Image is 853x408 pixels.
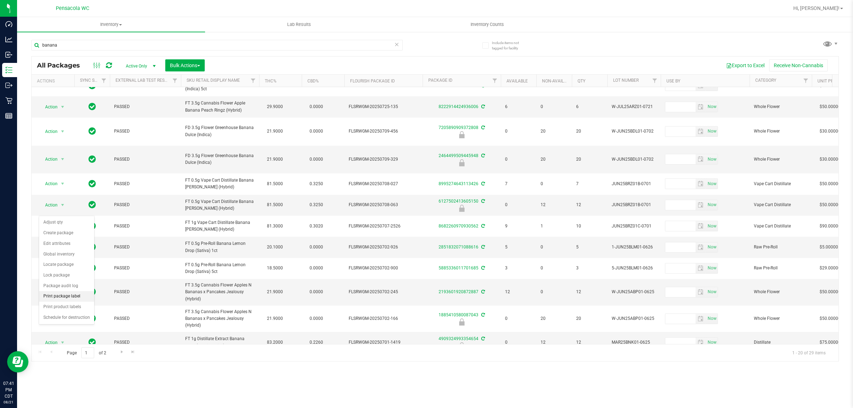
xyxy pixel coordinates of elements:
[39,200,58,210] span: Action
[306,287,327,297] span: 0.0000
[349,339,418,346] span: FLSRWGM-20250701-1419
[88,154,96,164] span: In Sync
[706,337,718,348] span: Set Current date
[58,127,67,136] span: select
[576,289,603,295] span: 12
[61,347,112,358] span: Page of 2
[185,282,255,302] span: FT 3.5g Cannabis Flower Apples N Bananas x Pancakes Jealousy (Hybrid)
[480,336,485,341] span: Sync from Compliance System
[263,102,286,112] span: 29.9000
[422,342,502,349] div: Newly Received
[170,63,200,68] span: Bulk Actions
[439,104,478,109] a: 8222914424936006
[263,126,286,136] span: 21.9000
[816,337,844,348] span: $75.00000
[39,270,94,281] li: Lock package
[439,199,478,204] a: 6127502413605150
[706,154,718,165] span: Set Current date
[706,179,718,189] span: select
[349,315,418,322] span: FLSRWGM-20250702-166
[117,347,127,357] a: Go to the next page
[56,5,89,11] span: Pensacola WC
[185,219,255,233] span: FT 1g Vape Cart Distillate Banana [PERSON_NAME] (Hybrid)
[541,289,568,295] span: 0
[5,51,12,58] inline-svg: Inbound
[263,313,286,324] span: 21.9000
[612,265,656,272] span: 5-JUN25BLM01-0626
[480,265,485,270] span: Sync from Compliance System
[612,181,656,187] span: JUN25BRZ01B-0701
[505,315,532,322] span: 0
[754,265,808,272] span: Raw Pre-Roll
[706,242,718,252] span: Set Current date
[263,179,286,189] span: 81.5000
[39,291,94,302] li: Print package label
[754,223,808,230] span: Vape Cart Distillate
[114,156,177,163] span: PASSED
[349,202,418,208] span: FLSRWGM-20250708-063
[576,244,603,251] span: 5
[541,181,568,187] span: 0
[88,126,96,136] span: In Sync
[706,102,718,112] span: select
[39,179,58,189] span: Action
[696,287,706,297] span: select
[265,79,277,84] a: THC%
[696,338,706,348] span: select
[816,263,844,273] span: $29.00000
[31,40,403,50] input: Search Package ID, Item Name, SKU, Lot or Part Number...
[612,103,656,110] span: W-JUL25ARZ01-0721
[306,221,327,231] span: 0.3020
[541,156,568,163] span: 20
[612,202,656,208] span: JUN25BRZ01B-0701
[306,179,327,189] span: 0.3250
[541,315,568,322] span: 20
[696,263,706,273] span: select
[505,181,532,187] span: 7
[58,179,67,189] span: select
[185,198,255,212] span: FT 0.5g Vape Cart Distillate Banana [PERSON_NAME] (Hybrid)
[81,347,94,358] input: 1
[576,339,603,346] span: 12
[39,249,94,260] li: Global inventory
[505,339,532,346] span: 0
[754,315,808,322] span: Whole Flower
[278,21,321,28] span: Lab Results
[439,312,478,317] a: 1885410580087043
[793,5,839,11] span: Hi, [PERSON_NAME]!
[39,102,58,112] span: Action
[706,221,718,231] span: select
[349,181,418,187] span: FLSRWGM-20250708-027
[306,126,327,136] span: 0.0000
[39,302,94,312] li: Print product labels
[185,262,255,275] span: FT 0.5g Pre-Roll Banana Lemon Drop (Sativa) 5ct
[439,245,478,249] a: 2851832071088616
[706,102,718,112] span: Set Current date
[480,245,485,249] span: Sync from Compliance System
[696,102,706,112] span: select
[205,17,393,32] a: Lab Results
[185,335,255,349] span: FT 1g Distillate Extract Banana Kush (Hybrid-Indica)
[88,200,96,210] span: In Sync
[3,399,14,405] p: 08/21
[706,179,718,189] span: Set Current date
[542,79,574,84] a: Non-Available
[816,126,844,136] span: $30.00000
[428,78,452,83] a: Package ID
[612,339,656,346] span: MAR25BNK01-0625
[393,17,581,32] a: Inventory Counts
[128,347,138,357] a: Go to the last page
[185,240,255,254] span: FT 0.5g Pre-Roll Banana Lemon Drop (Sativa) 1ct
[350,79,395,84] a: Flourish Package ID
[114,181,177,187] span: PASSED
[349,244,418,251] span: FLSRWGM-20250702-926
[461,21,514,28] span: Inventory Counts
[39,338,58,348] span: Action
[706,287,718,297] span: Set Current date
[114,244,177,251] span: PASSED
[754,202,808,208] span: Vape Cart Distillate
[541,223,568,230] span: 1
[114,339,177,346] span: PASSED
[306,242,327,252] span: 0.0000
[612,223,656,230] span: JUN25BRZ01C-0701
